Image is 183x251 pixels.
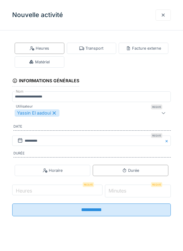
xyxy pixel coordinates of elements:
div: Matériel [29,59,50,65]
label: Minutes [107,187,127,194]
label: Date [13,124,171,131]
div: Requis [83,182,94,187]
div: Facture externe [126,45,161,51]
div: Transport [79,45,103,51]
label: Utilisateur [15,104,34,109]
label: Durée [13,151,171,157]
div: Requis [151,104,162,109]
label: Heures [15,187,33,194]
div: Horaire [43,168,63,173]
div: Heures [30,45,49,51]
button: Close [164,136,171,146]
label: Nom [15,89,25,94]
div: Requis [151,133,162,138]
div: Informations générales [12,76,79,87]
div: Yassin El aadoui [15,109,59,117]
div: Requis [151,182,162,187]
div: Durée [122,168,139,173]
h3: Nouvelle activité [12,11,63,19]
